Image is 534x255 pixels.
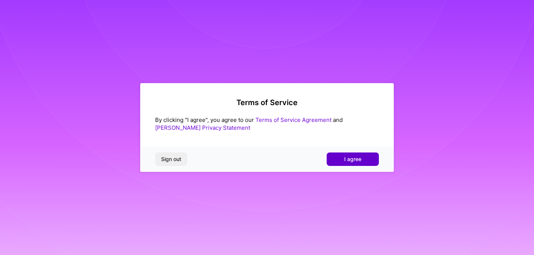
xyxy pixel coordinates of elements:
[255,116,332,123] a: Terms of Service Agreement
[161,155,181,163] span: Sign out
[327,152,379,166] button: I agree
[344,155,361,163] span: I agree
[155,98,379,107] h2: Terms of Service
[155,124,250,131] a: [PERSON_NAME] Privacy Statement
[155,116,379,132] div: By clicking "I agree", you agree to our and
[155,152,187,166] button: Sign out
